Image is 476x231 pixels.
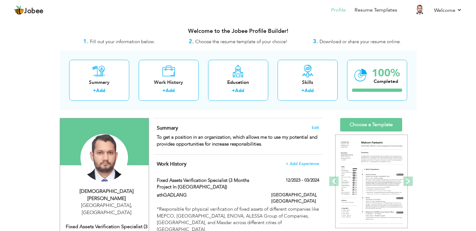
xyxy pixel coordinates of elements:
[157,161,319,167] h4: This helps to show the companies you have worked for.
[90,38,155,45] span: Fill out your information below.
[162,87,166,94] label: +
[313,38,318,45] strong: 3.
[372,78,400,85] div: Completed
[157,177,262,191] label: Fixed Assets Verification Specialist (3 Months Project in [GEOGRAPHIC_DATA])
[144,79,194,86] div: Work History
[83,38,88,45] strong: 1.
[213,79,263,86] div: Education
[312,126,319,130] span: Edit
[157,125,178,131] span: Summary
[331,7,346,14] a: Profile
[340,118,402,131] a: Choose a Template
[157,125,319,131] h4: Adding a summary is a quick and easy way to highlight your experience and interests.
[24,8,44,15] span: Jobee
[157,192,262,198] label: athGADLANG
[320,38,401,45] span: Download or share your resume online.
[157,161,187,167] span: Work History
[65,202,149,216] div: [GEOGRAPHIC_DATA] [GEOGRAPHIC_DATA]
[271,192,319,204] label: [GEOGRAPHIC_DATA], [GEOGRAPHIC_DATA]
[189,38,194,45] strong: 2.
[372,68,400,78] div: 100%
[166,87,175,94] a: Add
[286,177,319,183] label: 12/2023 - 03/2024
[96,87,105,94] a: Add
[232,87,235,94] label: +
[60,28,417,34] h3: Welcome to the Jobee Profile Builder!
[157,134,317,147] strong: To get a position in an organization, which allows me to use my potential and provides opportunit...
[301,87,305,94] label: +
[355,7,397,14] a: Resume Templates
[74,79,124,86] div: Summary
[14,5,24,15] img: jobee.io
[286,162,319,166] span: + Add Experience
[415,5,425,15] img: Profile Img
[131,202,132,209] span: ,
[305,87,314,94] a: Add
[283,79,333,86] div: Skills
[195,38,288,45] span: Choose the resume template of your choice!
[65,188,149,202] div: [DEMOGRAPHIC_DATA][PERSON_NAME]
[235,87,244,94] a: Add
[434,7,462,14] a: Welcome
[14,5,44,15] a: Jobee
[93,87,96,94] label: +
[80,134,128,182] img: Muhammad Danish Rafiq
